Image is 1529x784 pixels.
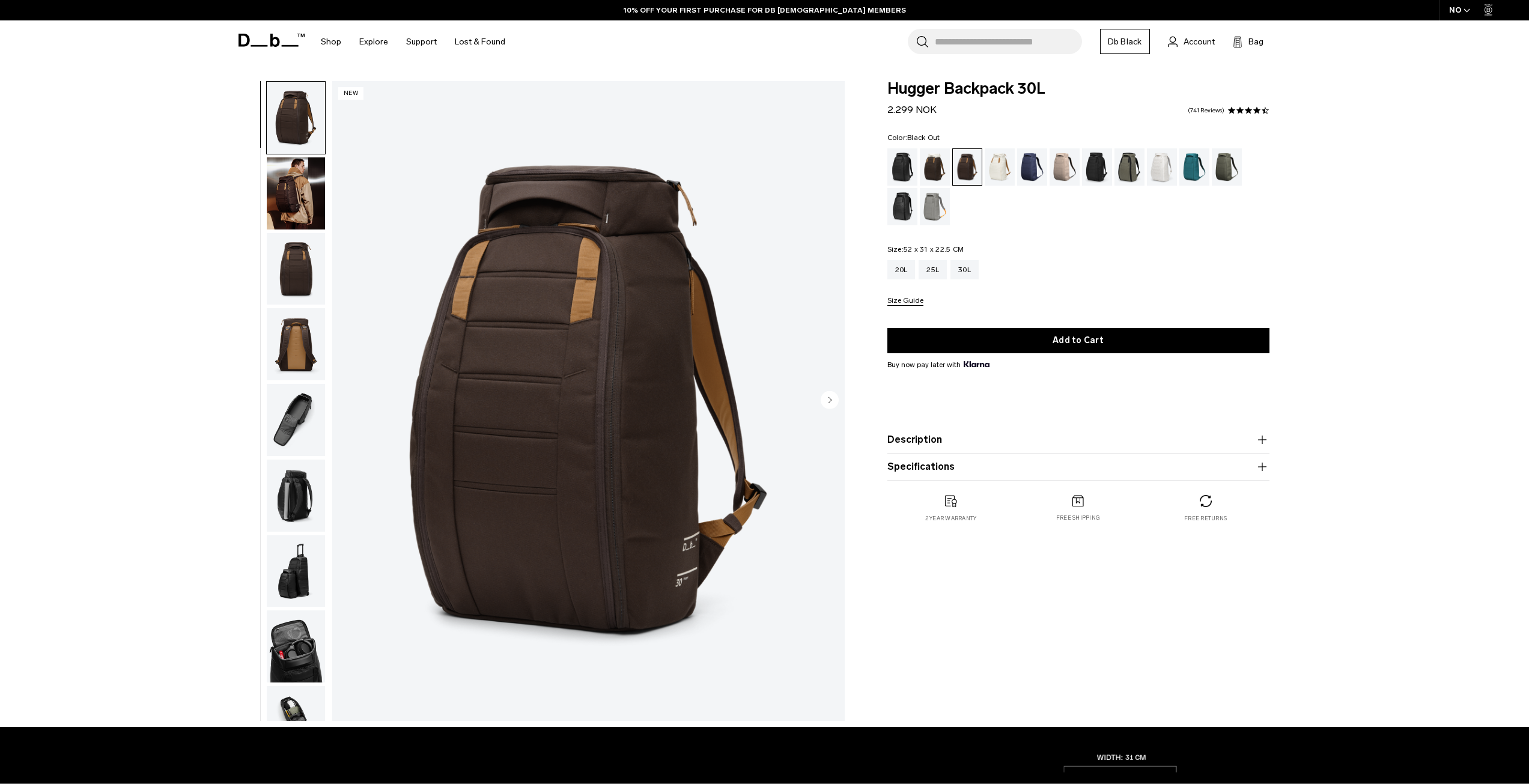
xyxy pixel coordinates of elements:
[1188,108,1224,114] a: 741 reviews
[266,685,326,759] button: Hugger Backpack 30L Espresso
[1147,148,1177,186] a: Clean Slate
[1056,514,1100,522] p: Free shipping
[1082,148,1112,186] a: Charcoal Grey
[887,433,1269,447] button: Description
[267,610,325,682] img: Hugger Backpack 30L Espresso
[266,610,326,683] button: Hugger Backpack 30L Espresso
[887,148,917,186] a: Black Out
[920,188,950,225] a: Sand Grey
[887,134,940,141] legend: Color:
[919,260,947,279] a: 25L
[887,359,989,370] span: Buy now pay later with
[321,20,341,63] a: Shop
[312,20,514,63] nav: Main Navigation
[1100,29,1150,54] a: Db Black
[887,188,917,225] a: Reflective Black
[332,81,845,721] li: 1 / 10
[1233,34,1263,49] button: Bag
[266,308,326,381] button: Hugger Backpack 30L Espresso
[887,104,937,115] span: 2.299 NOK
[821,390,839,411] button: Next slide
[1212,148,1242,186] a: Moss Green
[624,5,906,16] a: 10% OFF YOUR FIRST PURCHASE FOR DB [DEMOGRAPHIC_DATA] MEMBERS
[925,514,977,523] p: 2 year warranty
[1114,148,1144,186] a: Forest Green
[1168,34,1215,49] a: Account
[950,260,979,279] a: 30L
[266,232,326,306] button: Hugger Backpack 30L Espresso
[406,20,437,63] a: Support
[267,157,325,229] img: Hugger Backpack 30L Espresso
[359,20,388,63] a: Explore
[907,133,940,142] span: Black Out
[1017,148,1047,186] a: Blue Hour
[267,460,325,532] img: Hugger Backpack 30L Espresso
[266,157,326,230] button: Hugger Backpack 30L Espresso
[267,535,325,607] img: Hugger Backpack 30L Espresso
[267,308,325,380] img: Hugger Backpack 30L Espresso
[267,686,325,758] img: Hugger Backpack 30L Espresso
[267,233,325,305] img: Hugger Backpack 30L Espresso
[455,20,505,63] a: Lost & Found
[266,383,326,457] button: Hugger Backpack 30L Espresso
[952,148,982,186] a: Espresso
[887,460,1269,474] button: Specifications
[887,246,964,253] legend: Size:
[985,148,1015,186] a: Oatmilk
[887,328,1269,353] button: Add to Cart
[1184,514,1227,523] p: Free returns
[1184,35,1215,48] span: Account
[338,87,364,100] p: New
[332,81,845,721] img: Hugger Backpack 30L Espresso
[267,82,325,154] img: Hugger Backpack 30L Espresso
[1179,148,1209,186] a: Midnight Teal
[920,148,950,186] a: Cappuccino
[266,81,326,154] button: Hugger Backpack 30L Espresso
[887,81,1269,97] span: Hugger Backpack 30L
[1248,35,1263,48] span: Bag
[964,361,989,367] img: {"height" => 20, "alt" => "Klarna"}
[1050,148,1080,186] a: Fogbow Beige
[904,245,964,254] span: 52 x 31 x 22.5 CM
[887,297,923,306] button: Size Guide
[887,260,916,279] a: 20L
[266,535,326,608] button: Hugger Backpack 30L Espresso
[267,384,325,456] img: Hugger Backpack 30L Espresso
[266,459,326,532] button: Hugger Backpack 30L Espresso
